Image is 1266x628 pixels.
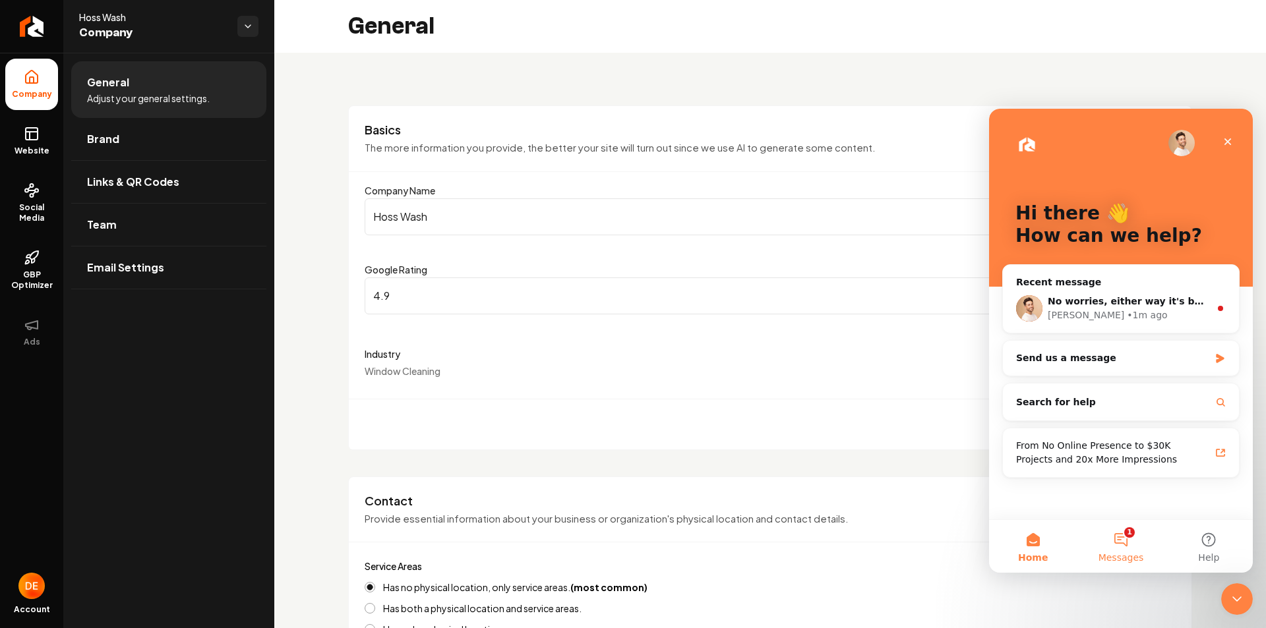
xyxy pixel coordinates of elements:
a: Email Settings [71,246,266,289]
span: Links & QR Codes [87,174,179,190]
div: From No Online Presence to $30K Projects and 20x More Impressions [27,330,221,358]
label: Has no physical location, only service areas. [383,583,648,592]
span: General [87,74,129,90]
div: Send us a message [27,243,220,256]
div: [PERSON_NAME] [59,200,135,214]
div: Close [227,21,251,45]
div: • 1m ago [138,200,178,214]
p: Provide essential information about your business or organization's physical location and contact... [365,511,1176,527]
a: Website [5,115,58,167]
img: Dylan Evanich [18,573,45,599]
span: Window Cleaning [365,365,440,377]
p: The more information you provide, the better your site will turn out since we use AI to generate ... [365,140,1176,156]
img: Rebolt Logo [20,16,44,37]
span: Hoss Wash [79,11,227,24]
label: Service Areas [365,560,422,572]
span: Website [9,146,55,156]
span: Home [29,444,59,453]
span: Adjust your general settings. [87,92,210,105]
a: Brand [71,118,266,160]
span: Email Settings [87,260,164,275]
span: Search for help [27,287,107,300]
label: Google Rating [365,264,427,275]
span: No worries, either way it's been added to the DNS records. Let me know if the verification works [59,187,563,198]
button: Messages [88,411,175,464]
span: Help [209,444,230,453]
span: Company [79,24,227,42]
span: GBP Optimizer [5,270,58,291]
h3: Contact [365,493,1176,509]
span: Social Media [5,202,58,223]
span: Account [14,604,50,615]
span: Messages [109,444,155,453]
button: Search for help [19,280,245,306]
label: Company Name [365,185,435,196]
label: Industry [365,346,1176,362]
h3: Basics [365,122,1176,138]
h2: General [348,13,435,40]
button: Help [176,411,264,464]
a: Links & QR Codes [71,161,266,203]
label: Has both a physical location and service areas. [383,604,582,613]
span: Team [87,217,117,233]
input: Company Name [365,198,1176,235]
button: Open user button [18,573,45,599]
a: Team [71,204,266,246]
iframe: Intercom live chat [989,109,1253,573]
a: From No Online Presence to $30K Projects and 20x More Impressions [19,325,245,363]
span: Brand [87,131,119,147]
button: Ads [5,306,58,358]
div: Send us a message [13,231,251,268]
iframe: Intercom live chat [1221,583,1253,615]
span: Company [7,89,57,100]
a: Social Media [5,172,58,234]
a: GBP Optimizer [5,239,58,301]
span: Ads [18,337,45,347]
input: Google Rating [365,277,1176,314]
strong: (most common) [570,581,648,593]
